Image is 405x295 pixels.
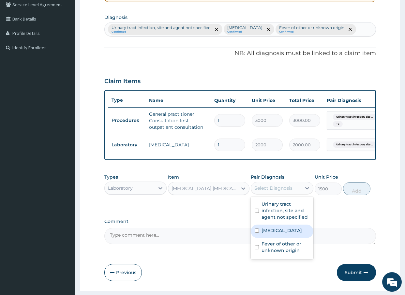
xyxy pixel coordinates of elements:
small: Confirmed [279,30,344,34]
span: + 2 [333,121,343,127]
span: remove selection option [347,26,353,32]
img: d_794563401_company_1708531726252_794563401 [12,33,26,49]
p: Urinary tract infection, site and agent not specified [112,25,211,30]
div: Laboratory [108,185,133,191]
p: [MEDICAL_DATA] [227,25,262,30]
small: Confirmed [227,30,262,34]
div: Chat with us now [34,37,110,45]
span: remove selection option [214,26,219,32]
label: Pair Diagnosis [251,174,284,180]
label: [MEDICAL_DATA] [262,227,302,234]
label: Item [168,174,179,180]
small: Confirmed [112,30,211,34]
p: NB: All diagnosis must be linked to a claim item [104,49,376,58]
span: remove selection option [265,26,271,32]
th: Pair Diagnosis [323,94,395,107]
label: Fever of other or unknown origin [262,241,309,254]
td: Procedures [108,114,146,126]
textarea: Type your message and hit 'Enter' [3,178,124,201]
td: Laboratory [108,139,146,151]
button: Previous [104,264,142,281]
label: Comment [104,219,376,224]
th: Quantity [211,94,248,107]
div: Select Diagnosis [254,185,292,191]
th: Unit Price [248,94,286,107]
div: Minimize live chat window [107,3,123,19]
label: Urinary tract infection, site and agent not specified [262,201,309,220]
th: Name [146,94,211,107]
h3: Claim Items [104,78,141,85]
span: Urinary tract infection, site ... [333,114,376,120]
button: Submit [337,264,376,281]
th: Type [108,94,146,106]
th: Total Price [286,94,323,107]
label: Diagnosis [104,14,127,21]
td: [MEDICAL_DATA] [146,138,211,151]
td: General practitioner Consultation first outpatient consultation [146,108,211,134]
label: Types [104,174,118,180]
p: Fever of other or unknown origin [279,25,344,30]
span: We're online! [38,82,90,148]
label: Unit Price [315,174,338,180]
button: Add [343,182,370,195]
div: [MEDICAL_DATA] [MEDICAL_DATA] (MP) RDT [172,185,238,192]
span: Urinary tract infection, site ... [333,141,376,148]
